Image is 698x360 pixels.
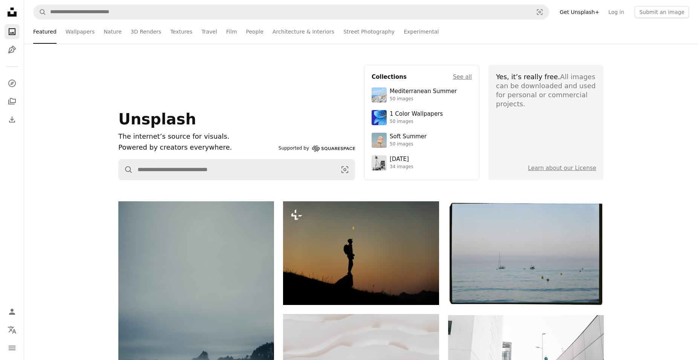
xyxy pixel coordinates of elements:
[279,144,355,153] a: Supported by
[372,155,387,170] img: photo-1682590564399-95f0109652fe
[5,322,20,337] button: Language
[119,159,133,180] button: Search Unsplash
[5,340,20,355] button: Menu
[496,73,560,81] span: Yes, it’s really free.
[635,6,689,18] button: Submit an image
[555,6,604,18] a: Get Unsplash+
[604,6,629,18] a: Log in
[496,72,596,109] div: All images can be downloaded and used for personal or commercial projects.
[5,94,20,109] a: Collections
[283,250,439,256] a: Silhouette of a hiker looking at the moon at sunset.
[118,131,276,142] h1: The internet’s source for visuals.
[528,165,596,172] a: Learn about our License
[5,76,20,91] a: Explore
[453,72,472,81] a: See all
[33,5,549,20] form: Find visuals sitewide
[272,20,334,44] a: Architecture & Interiors
[5,24,20,39] a: Photos
[283,201,439,305] img: Silhouette of a hiker looking at the moon at sunset.
[390,119,443,125] div: 50 images
[104,20,121,44] a: Nature
[390,164,413,170] div: 34 images
[118,315,274,322] a: Surfer walking on a misty beach with surfboard
[390,110,443,118] div: 1 Color Wallpapers
[372,155,472,170] a: [DATE]34 images
[34,5,46,19] button: Search Unsplash
[390,156,413,163] div: [DATE]
[5,304,20,319] a: Log in / Sign up
[335,159,355,180] button: Visual search
[226,20,237,44] a: Film
[372,133,387,148] img: premium_photo-1749544311043-3a6a0c8d54af
[531,5,549,19] button: Visual search
[390,133,427,141] div: Soft Summer
[390,96,457,102] div: 50 images
[448,201,604,306] img: Two sailboats on calm ocean water at dusk
[5,42,20,57] a: Illustrations
[372,87,472,103] a: Mediterranean Summer50 images
[118,142,276,153] p: Powered by creators everywhere.
[448,250,604,257] a: Two sailboats on calm ocean water at dusk
[170,20,193,44] a: Textures
[372,72,407,81] h4: Collections
[343,20,395,44] a: Street Photography
[372,110,472,125] a: 1 Color Wallpapers50 images
[131,20,161,44] a: 3D Renders
[372,133,472,148] a: Soft Summer50 images
[372,110,387,125] img: premium_photo-1688045582333-c8b6961773e0
[390,88,457,95] div: Mediterranean Summer
[390,141,427,147] div: 50 images
[118,110,196,128] span: Unsplash
[118,159,355,180] form: Find visuals sitewide
[404,20,439,44] a: Experimental
[372,87,387,103] img: premium_photo-1688410049290-d7394cc7d5df
[66,20,95,44] a: Wallpapers
[201,20,217,44] a: Travel
[246,20,264,44] a: People
[5,112,20,127] a: Download History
